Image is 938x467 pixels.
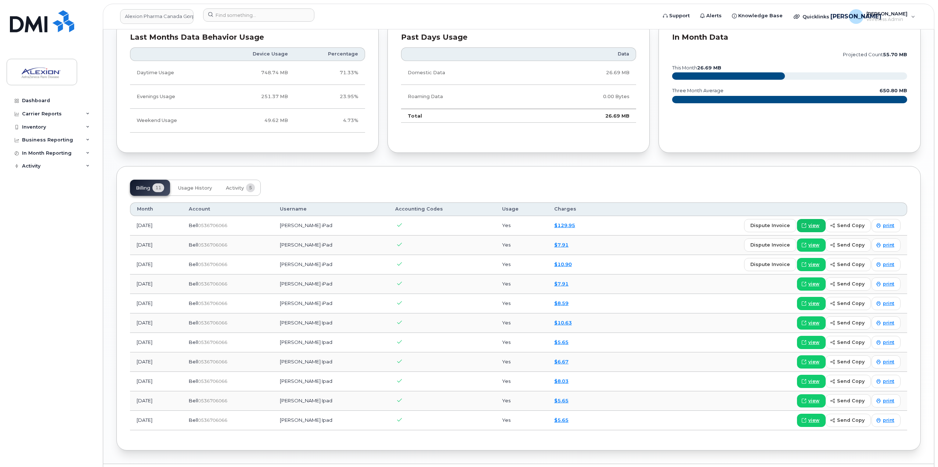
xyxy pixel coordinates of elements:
span: send copy [837,280,865,287]
a: view [797,394,826,407]
span: 0536706066 [198,320,227,326]
span: Support [669,12,690,19]
th: Username [273,202,389,216]
a: view [797,414,826,427]
a: print [872,258,901,271]
span: view [808,378,819,385]
span: send copy [837,222,865,229]
td: Yes [495,216,548,236]
a: $129.95 [554,222,575,228]
span: print [883,281,894,287]
a: $5.65 [554,339,569,345]
button: send copy [826,375,871,388]
span: [PERSON_NAME] [830,12,881,21]
button: send copy [826,336,871,349]
span: send copy [837,339,865,346]
span: send copy [837,378,865,385]
span: view [808,281,819,287]
a: $10.63 [554,320,572,326]
td: Domestic Data [401,61,533,85]
span: dispute invoice [750,222,790,229]
td: 26.69 MB [533,109,636,123]
span: send copy [837,241,865,248]
td: Yes [495,372,548,391]
div: Quicklinks [789,9,842,24]
a: Support [658,8,695,23]
span: view [808,359,819,365]
text: this month [672,65,721,71]
span: Alerts [706,12,722,19]
span: send copy [837,397,865,404]
span: 0536706066 [198,340,227,345]
td: Yes [495,411,548,430]
span: view [808,320,819,326]
td: 0.00 Bytes [533,85,636,109]
span: Bell [189,300,198,306]
span: print [883,398,894,404]
span: send copy [837,300,865,307]
button: dispute invoice [744,258,796,271]
td: Roaming Data [401,85,533,109]
span: 0536706066 [198,242,227,248]
span: Knowledge Base [738,12,783,19]
a: view [797,297,826,310]
a: $7.91 [554,242,569,248]
td: 23.95% [295,85,365,109]
a: print [872,375,901,388]
td: [PERSON_NAME] Ipad [273,391,389,411]
td: [DATE] [130,313,182,333]
td: [DATE] [130,391,182,411]
td: [DATE] [130,274,182,294]
td: [DATE] [130,236,182,255]
span: print [883,320,894,326]
td: 26.69 MB [533,61,636,85]
a: view [797,375,826,388]
span: print [883,378,894,385]
button: send copy [826,219,871,232]
button: send copy [826,297,871,310]
th: Charges [548,202,609,216]
a: print [872,219,901,232]
td: 251.37 MB [216,85,295,109]
a: print [872,355,901,369]
td: Yes [495,274,548,294]
span: Bell [189,222,198,228]
span: 0536706066 [198,398,227,403]
a: print [872,297,901,310]
span: Wireless Admin [866,17,908,22]
td: 49.62 MB [216,109,295,133]
td: Weekend Usage [130,109,216,133]
td: Yes [495,352,548,372]
span: 0536706066 [198,417,227,423]
td: Daytime Usage [130,61,216,85]
td: [DATE] [130,411,182,430]
span: print [883,359,894,365]
a: print [872,277,901,291]
span: send copy [837,261,865,268]
button: send copy [826,238,871,252]
span: view [808,300,819,307]
a: view [797,219,826,232]
a: Alexion Pharma Canada Corp [120,9,194,24]
a: view [797,336,826,349]
td: [DATE] [130,294,182,313]
span: Bell [189,339,198,345]
text: projected count [843,52,907,57]
span: send copy [837,319,865,326]
td: [DATE] [130,216,182,236]
span: 0536706066 [198,359,227,364]
span: Activity [226,185,244,191]
a: view [797,277,826,291]
th: Usage [495,202,548,216]
td: [PERSON_NAME] iPad [273,274,389,294]
span: print [883,222,894,229]
th: Month [130,202,182,216]
a: Knowledge Base [727,8,788,23]
button: send copy [826,414,871,427]
a: print [872,336,901,349]
td: 4.73% [295,109,365,133]
span: print [883,300,894,307]
button: send copy [826,277,871,291]
button: send copy [826,394,871,407]
td: [PERSON_NAME] Ipad [273,411,389,430]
